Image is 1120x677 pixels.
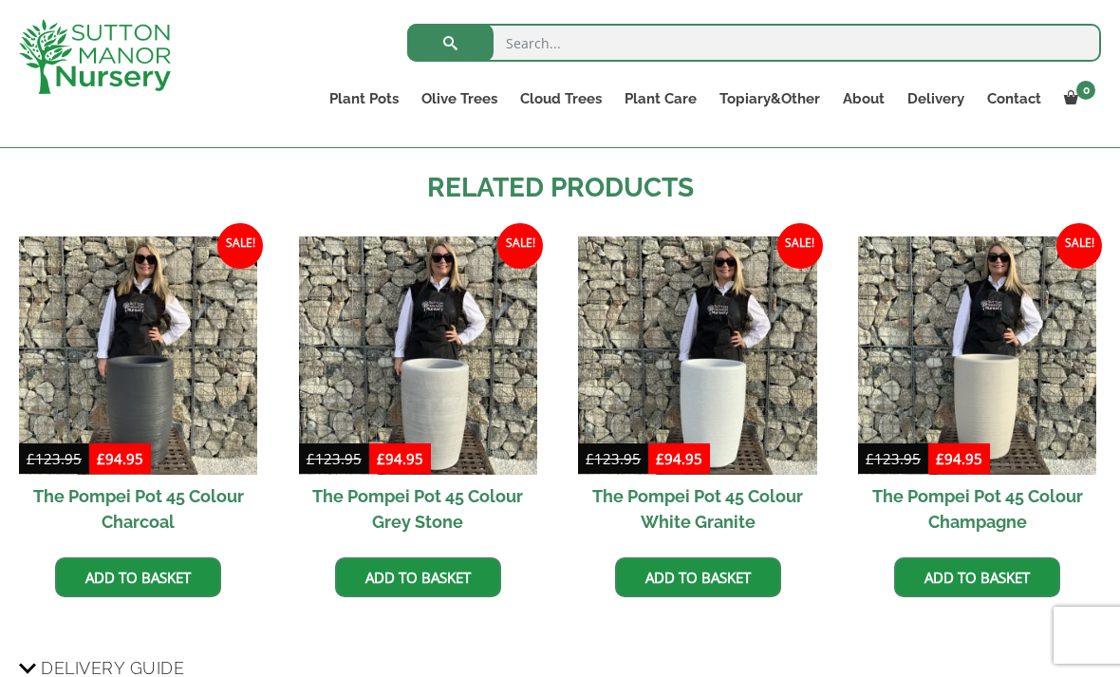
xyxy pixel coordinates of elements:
[217,223,263,269] span: Sale!
[318,85,410,112] a: Plant Pots
[377,449,423,468] bdi: 94.95
[27,449,35,468] span: £
[1076,81,1095,100] span: 0
[936,449,944,468] span: £
[578,236,816,543] a: Sale! The Pompei Pot 45 Colour White Granite
[19,236,257,543] a: Sale! The Pompei Pot 45 Colour Charcoal
[656,449,664,468] span: £
[777,223,823,269] span: Sale!
[1053,85,1101,112] a: 0
[1056,223,1102,269] span: Sale!
[866,449,874,468] span: £
[615,557,781,597] a: Add to basket: “The Pompei Pot 45 Colour White Granite”
[831,85,896,112] a: About
[97,449,105,468] span: £
[578,475,816,543] h2: The Pompei Pot 45 Colour White Granite
[19,168,1101,208] h2: Related products
[299,236,537,543] a: Sale! The Pompei Pot 45 Colour Grey Stone
[407,24,1101,62] input: Search...
[586,449,641,468] bdi: 123.95
[656,449,702,468] bdi: 94.95
[613,85,708,112] a: Plant Care
[19,19,171,94] img: logo
[55,557,221,597] a: Add to basket: “The Pompei Pot 45 Colour Charcoal”
[586,449,594,468] span: £
[894,557,1060,597] a: Add to basket: “The Pompei Pot 45 Colour Champagne”
[307,449,362,468] bdi: 123.95
[858,475,1096,543] h2: The Pompei Pot 45 Colour Champagne
[97,449,143,468] bdi: 94.95
[299,236,537,475] img: The Pompei Pot 45 Colour Grey Stone
[976,85,1053,112] a: Contact
[377,449,385,468] span: £
[27,449,82,468] bdi: 123.95
[19,236,257,475] img: The Pompei Pot 45 Colour Charcoal
[858,236,1096,475] img: The Pompei Pot 45 Colour Champagne
[299,475,537,543] h2: The Pompei Pot 45 Colour Grey Stone
[858,236,1096,543] a: Sale! The Pompei Pot 45 Colour Champagne
[578,236,816,475] img: The Pompei Pot 45 Colour White Granite
[708,85,831,112] a: Topiary&Other
[509,85,613,112] a: Cloud Trees
[896,85,976,112] a: Delivery
[410,85,509,112] a: Olive Trees
[335,557,501,597] a: Add to basket: “The Pompei Pot 45 Colour Grey Stone”
[866,449,921,468] bdi: 123.95
[497,223,543,269] span: Sale!
[936,449,982,468] bdi: 94.95
[19,475,257,543] h2: The Pompei Pot 45 Colour Charcoal
[307,449,315,468] span: £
